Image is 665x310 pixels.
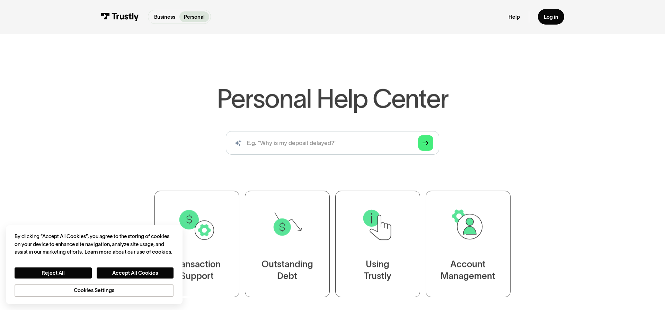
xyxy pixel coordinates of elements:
[364,259,391,282] div: Using Trustly
[226,131,439,155] input: search
[150,11,179,22] a: Business
[538,9,564,25] a: Log in
[101,13,139,21] img: Trustly Logo
[173,259,221,282] div: Transaction Support
[226,131,439,155] form: Search
[179,11,209,22] a: Personal
[154,13,175,21] p: Business
[261,259,313,282] div: Outstanding Debt
[97,267,174,279] button: Accept All Cookies
[15,232,174,256] div: By clicking “Accept All Cookies”, you agree to the storing of cookies on your device to enhance s...
[441,259,495,282] div: Account Management
[217,86,448,111] h1: Personal Help Center
[154,191,239,298] a: TransactionSupport
[15,232,174,297] div: Privacy
[85,249,172,255] a: More information about your privacy, opens in a new tab
[15,267,91,279] button: Reject All
[245,191,330,298] a: OutstandingDebt
[6,225,183,304] div: Cookie banner
[184,13,205,21] p: Personal
[544,13,558,20] div: Log in
[335,191,420,298] a: UsingTrustly
[508,13,520,20] a: Help
[426,191,511,298] a: AccountManagement
[15,284,174,297] button: Cookies Settings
